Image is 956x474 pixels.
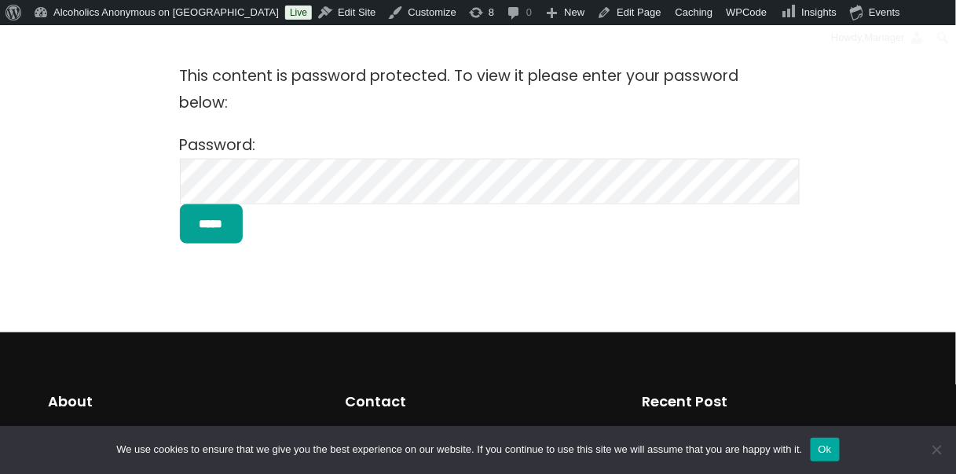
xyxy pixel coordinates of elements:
[180,134,800,192] label: Password:
[802,6,837,18] span: Insights
[826,25,932,50] a: Howdy,
[285,6,312,20] a: Live
[116,442,802,457] span: We use cookies to ensure that we give you the best experience on our website. If you continue to ...
[811,438,840,461] button: Ok
[180,159,800,204] input: Password:
[180,63,777,116] p: This content is password protected. To view it please enter your password below:
[929,442,944,457] span: No
[643,391,908,413] h2: Recent Post
[48,391,313,413] h2: About
[345,391,610,413] h2: Contact
[865,31,905,43] span: Manager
